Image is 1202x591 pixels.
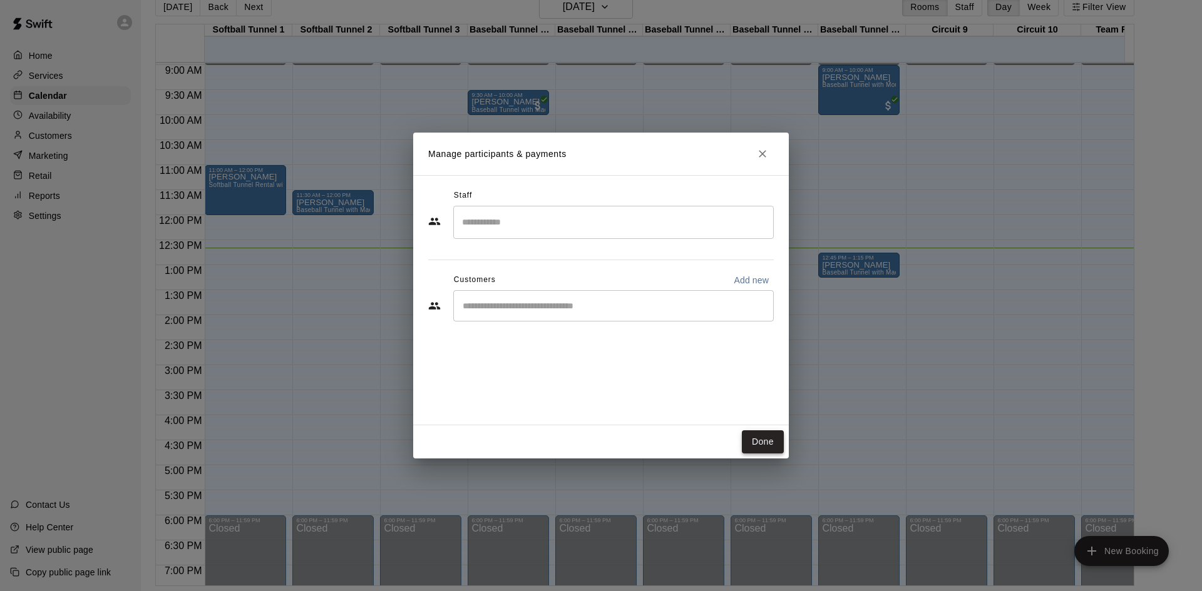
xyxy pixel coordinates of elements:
svg: Staff [428,215,441,228]
div: Search staff [453,206,774,239]
span: Customers [454,270,496,290]
svg: Customers [428,300,441,312]
div: Start typing to search customers... [453,290,774,321]
p: Add new [734,274,769,286]
button: Done [742,430,784,453]
button: Add new [729,270,774,290]
span: Staff [454,186,472,206]
p: Manage participants & payments [428,148,567,161]
button: Close [751,143,774,165]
